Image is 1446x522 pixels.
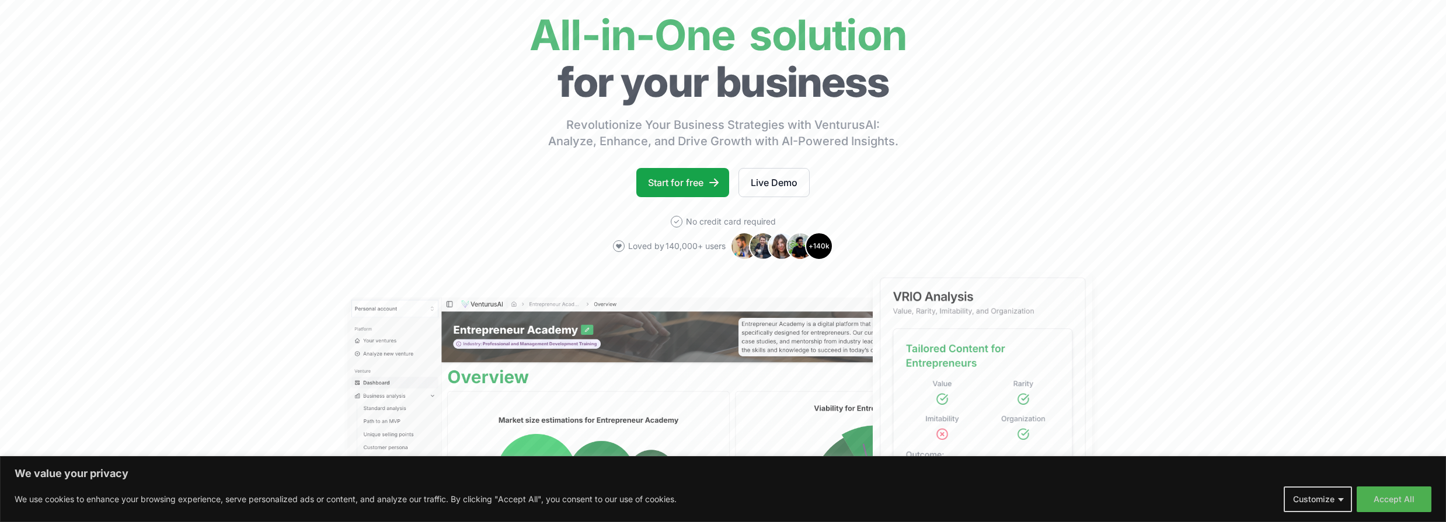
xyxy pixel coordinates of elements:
a: Start for free [636,168,729,197]
img: Avatar 3 [768,232,796,260]
p: We use cookies to enhance your browsing experience, serve personalized ads or content, and analyz... [15,492,677,506]
img: Avatar 2 [749,232,777,260]
a: Live Demo [738,168,810,197]
button: Accept All [1357,486,1431,512]
img: Avatar 1 [730,232,758,260]
button: Customize [1284,486,1352,512]
p: We value your privacy [15,467,1431,481]
img: Avatar 4 [786,232,814,260]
